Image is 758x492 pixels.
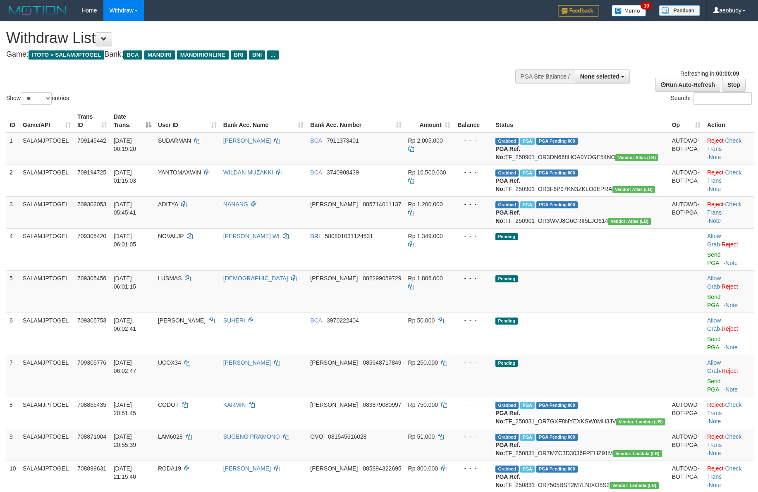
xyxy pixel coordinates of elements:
[536,201,578,208] span: PGA Pending
[707,294,721,308] a: Send PGA
[707,359,722,374] span: ·
[310,275,358,282] span: [PERSON_NAME]
[325,233,373,239] span: Copy 580801031124531 to clipboard
[223,401,246,408] a: KARMIN
[6,397,19,429] td: 8
[536,138,578,145] span: PGA Pending
[29,50,104,60] span: ITOTO > SALAMJPTOGEL
[707,378,721,393] a: Send PGA
[669,109,704,133] th: Op: activate to sort column ascending
[77,433,106,440] span: 708871004
[77,169,106,176] span: 709194725
[77,359,106,366] span: 709305776
[158,359,181,366] span: UCOX34
[709,418,721,425] a: Note
[704,133,754,165] td: · ·
[114,137,136,152] span: [DATE] 00:19:20
[363,401,401,408] span: Copy 083879080997 to clipboard
[725,386,738,393] a: Note
[608,218,651,225] span: Vendor URL: https://dashboard.q2checkout.com/secure
[408,275,443,282] span: Rp 1.806.000
[725,302,738,308] a: Note
[669,133,704,165] td: AUTOWD-BOT-PGA
[114,317,136,332] span: [DATE] 06:02:41
[707,359,721,374] a: Allow Grab
[495,233,518,240] span: Pending
[19,397,74,429] td: SALAMJPTOGEL
[6,270,19,313] td: 5
[671,92,752,105] label: Search:
[19,313,74,355] td: SALAMJPTOGEL
[536,434,578,441] span: PGA Pending
[457,464,489,473] div: - - -
[580,73,619,80] span: None selected
[492,109,669,133] th: Status
[327,169,359,176] span: Copy 3740908439 to clipboard
[114,401,136,416] span: [DATE] 20:51:45
[220,109,307,133] th: Bank Acc. Name: activate to sort column ascending
[709,450,721,456] a: Note
[707,401,741,416] a: Check Trans
[492,429,669,461] td: TF_250831_OR7MZC3D3036FPEHZ91M
[310,201,358,208] span: [PERSON_NAME]
[158,401,179,408] span: CODOT
[495,318,518,325] span: Pending
[114,433,136,448] span: [DATE] 20:55:39
[707,433,741,448] a: Check Trans
[408,465,438,472] span: Rp 800.000
[457,401,489,409] div: - - -
[6,30,497,46] h1: Withdraw List
[495,410,520,425] b: PGA Ref. No:
[457,232,489,240] div: - - -
[19,165,74,196] td: SALAMJPTOGEL
[310,233,320,239] span: BRI
[495,209,520,224] b: PGA Ref. No:
[158,201,178,208] span: ADITYA
[405,109,454,133] th: Amount: activate to sort column ascending
[158,233,184,239] span: NOVALJP
[722,325,738,332] a: Reject
[722,241,738,248] a: Reject
[6,4,69,17] img: MOTION_logo.png
[575,69,630,84] button: None selected
[707,465,724,472] a: Reject
[704,313,754,355] td: ·
[616,418,665,425] span: Vendor URL: https://dashboard.q2checkout.com/secure
[327,137,359,144] span: Copy 7911373401 to clipboard
[21,92,52,105] select: Showentries
[707,275,721,290] a: Allow Grab
[114,233,136,248] span: [DATE] 06:01:05
[515,69,575,84] div: PGA Site Balance /
[158,465,181,472] span: RODA19
[363,359,401,366] span: Copy 085648717849 to clipboard
[457,200,489,208] div: - - -
[495,360,518,367] span: Pending
[669,429,704,461] td: AUTOWD-BOT-PGA
[704,429,754,461] td: · ·
[6,313,19,355] td: 6
[492,165,669,196] td: TF_250901_OR3F6P97KN3ZKLO0EPRA
[457,358,489,367] div: - - -
[158,433,183,440] span: LAM6028
[520,402,535,409] span: Marked by aeoameng
[722,283,738,290] a: Reject
[223,233,280,239] a: [PERSON_NAME] WI
[707,433,724,440] a: Reject
[408,433,435,440] span: Rp 51.000
[495,466,519,473] span: Grabbed
[408,137,443,144] span: Rp 2.005.000
[363,275,401,282] span: Copy 082299059729 to clipboard
[114,275,136,290] span: [DATE] 06:01:15
[408,233,443,239] span: Rp 1.349.000
[612,186,655,193] span: Vendor URL: https://dashboard.q2checkout.com/secure
[408,359,438,366] span: Rp 250.000
[495,442,520,456] b: PGA Ref. No:
[310,401,358,408] span: [PERSON_NAME]
[223,201,248,208] a: NANANG
[722,78,746,92] a: Stop
[249,50,265,60] span: BNI
[408,401,438,408] span: Rp 750.000
[709,186,721,192] a: Note
[310,317,322,324] span: BCA
[327,317,359,324] span: Copy 3970222404 to clipboard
